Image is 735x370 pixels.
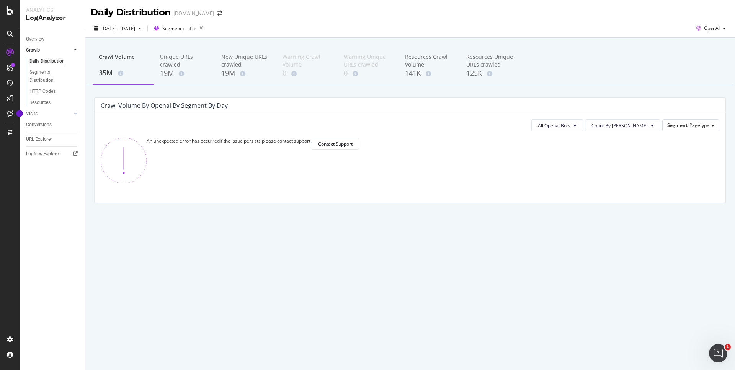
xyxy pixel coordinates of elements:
[466,68,515,78] div: 125K
[538,122,570,129] span: All Openai Bots
[26,46,72,54] a: Crawls
[704,25,720,31] span: OpenAI
[217,11,222,16] div: arrow-right-arrow-left
[221,68,270,78] div: 19M
[99,68,148,78] div: 35M
[312,138,359,150] button: Contact Support
[91,6,170,19] div: Daily Distribution
[29,68,72,84] div: Segments Distribution
[689,122,709,128] span: Pagetype
[405,53,454,68] div: Resources Crawl Volume
[283,53,332,68] div: Warning Crawl Volume
[26,121,52,129] div: Conversions
[91,22,144,34] button: [DATE] - [DATE]
[531,119,583,131] button: All Openai Bots
[709,344,727,362] iframe: Intercom live chat
[26,6,78,14] div: Analytics
[344,68,393,78] div: 0
[26,35,79,43] a: Overview
[591,122,648,129] span: Count By Day
[16,110,23,117] div: Tooltip anchor
[160,53,209,68] div: Unique URLs crawled
[26,46,40,54] div: Crawls
[29,88,79,96] a: HTTP Codes
[466,53,515,68] div: Resources Unique URLs crawled
[344,53,393,68] div: Warning Unique URLs crawled
[29,99,51,107] div: Resources
[667,122,688,128] span: Segment
[26,110,38,118] div: Visits
[147,138,220,183] div: An unexpected error has occurred
[26,110,72,118] a: Visits
[26,150,79,158] a: Logfiles Explorer
[101,25,135,32] span: [DATE] - [DATE]
[29,68,79,84] a: Segments Distribution
[220,138,312,183] div: If the issue persists please contact support.
[162,25,196,32] span: Segment: profile
[283,68,332,78] div: 0
[160,68,209,78] div: 19M
[221,53,270,68] div: New Unique URLs crawled
[29,88,56,96] div: HTTP Codes
[693,22,729,34] button: OpenAI
[585,119,660,131] button: Count By [PERSON_NAME]
[101,102,228,109] div: Crawl Volume by openai by Segment by Day
[29,57,79,65] a: Daily Distribution
[99,53,148,68] div: Crawl Volume
[29,57,65,65] div: Daily Distribution
[26,14,78,23] div: LogAnalyzer
[26,35,44,43] div: Overview
[725,344,731,350] span: 1
[101,138,147,183] img: 370bne1z.png
[173,10,214,17] div: [DOMAIN_NAME]
[318,141,353,147] div: Contact Support
[26,121,79,129] a: Conversions
[26,135,52,143] div: URL Explorer
[151,22,206,34] button: Segment:profile
[29,99,79,107] a: Resources
[26,150,60,158] div: Logfiles Explorer
[405,68,454,78] div: 141K
[26,135,79,143] a: URL Explorer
